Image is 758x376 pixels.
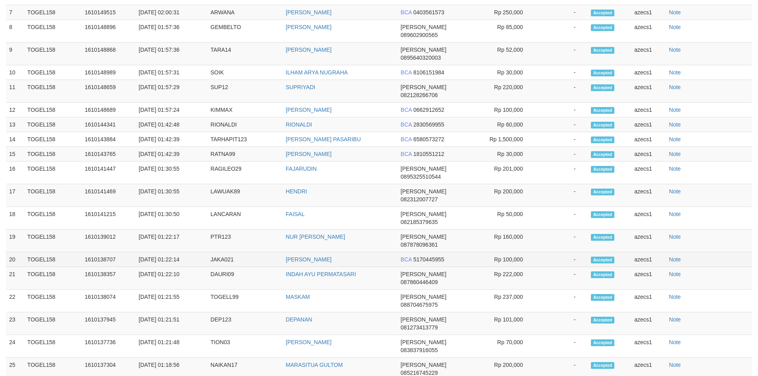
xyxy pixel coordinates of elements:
[401,302,438,308] span: 088704675975
[401,84,446,90] span: [PERSON_NAME]
[207,20,283,43] td: GEMBELTO
[591,24,615,31] span: Accepted
[24,230,82,252] td: TOGEL158
[82,207,136,230] td: 1610141215
[136,43,208,65] td: [DATE] 01:57:36
[669,136,681,142] a: Note
[631,335,666,358] td: azecs1
[207,147,283,162] td: RATNA99
[82,267,136,290] td: 1610138357
[473,20,535,43] td: Rp 85,000
[535,117,587,132] td: -
[535,335,587,358] td: -
[136,290,208,312] td: [DATE] 01:21:55
[401,107,412,113] span: BCA
[591,166,615,173] span: Accepted
[669,166,681,172] a: Note
[401,242,438,248] span: 087878096361
[535,132,587,147] td: -
[631,312,666,335] td: azecs1
[591,122,615,129] span: Accepted
[401,47,446,53] span: [PERSON_NAME]
[136,267,208,290] td: [DATE] 01:22:10
[401,370,438,376] span: 085216745229
[286,362,343,368] a: MARASITUA GULTOM
[6,252,24,267] td: 20
[535,230,587,252] td: -
[473,230,535,252] td: Rp 160,000
[82,117,136,132] td: 1610144341
[591,107,615,114] span: Accepted
[669,47,681,53] a: Note
[24,207,82,230] td: TOGEL158
[207,80,283,103] td: SUP12
[669,339,681,345] a: Note
[136,20,208,43] td: [DATE] 01:57:36
[286,271,356,277] a: INDAH AYU PERMATASARI
[473,312,535,335] td: Rp 101,000
[413,256,444,263] span: 5170445955
[473,5,535,20] td: Rp 250,000
[401,136,412,142] span: BCA
[591,84,615,91] span: Accepted
[535,290,587,312] td: -
[401,211,446,217] span: [PERSON_NAME]
[286,234,345,240] a: NUR [PERSON_NAME]
[535,103,587,117] td: -
[669,271,681,277] a: Note
[136,207,208,230] td: [DATE] 01:30:50
[473,65,535,80] td: Rp 30,000
[669,256,681,263] a: Note
[6,312,24,335] td: 23
[286,136,361,142] a: [PERSON_NAME] PASARIBU
[535,43,587,65] td: -
[401,92,438,98] span: 082128266706
[82,65,136,80] td: 1610148989
[473,103,535,117] td: Rp 100,000
[24,80,82,103] td: TOGEL158
[24,147,82,162] td: TOGEL158
[286,294,310,300] a: MASKAM
[207,132,283,147] td: TARHAPIT123
[591,10,615,16] span: Accepted
[286,84,315,90] a: SUPRIYADI
[413,69,444,76] span: 8106151984
[24,312,82,335] td: TOGEL158
[535,20,587,43] td: -
[669,121,681,128] a: Note
[82,162,136,184] td: 1610141447
[136,162,208,184] td: [DATE] 01:30:55
[82,103,136,117] td: 1610148689
[669,69,681,76] a: Note
[631,252,666,267] td: azecs1
[591,362,615,369] span: Accepted
[401,9,412,16] span: BCA
[631,80,666,103] td: azecs1
[24,43,82,65] td: TOGEL158
[413,151,444,157] span: 1810551212
[473,43,535,65] td: Rp 52,000
[6,267,24,290] td: 21
[6,5,24,20] td: 7
[591,317,615,323] span: Accepted
[136,252,208,267] td: [DATE] 01:22:14
[286,24,331,30] a: [PERSON_NAME]
[401,316,446,323] span: [PERSON_NAME]
[82,184,136,207] td: 1610141469
[473,267,535,290] td: Rp 222,000
[591,271,615,278] span: Accepted
[401,271,446,277] span: [PERSON_NAME]
[6,184,24,207] td: 17
[535,267,587,290] td: -
[535,80,587,103] td: -
[401,32,438,38] span: 089602900565
[473,252,535,267] td: Rp 100,000
[136,230,208,252] td: [DATE] 01:22:17
[401,173,441,180] span: 0895325510544
[473,162,535,184] td: Rp 201,000
[24,162,82,184] td: TOGEL158
[631,5,666,20] td: azecs1
[207,230,283,252] td: PTR123
[401,219,438,225] span: 082185379635
[82,290,136,312] td: 1610138074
